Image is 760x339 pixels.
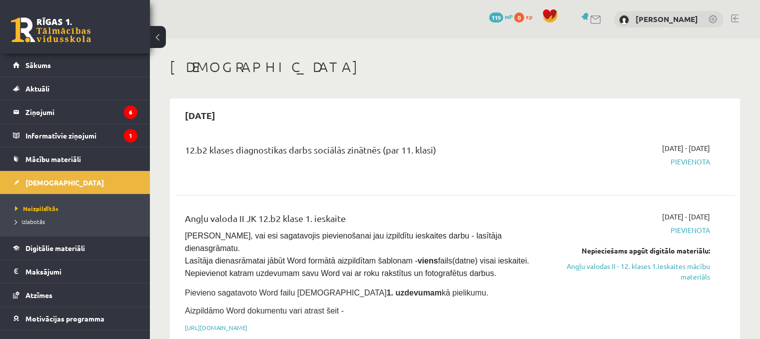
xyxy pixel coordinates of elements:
span: Pievienota [545,156,710,167]
h2: [DATE] [175,103,225,127]
a: Informatīvie ziņojumi1 [13,124,137,147]
span: Aktuāli [25,84,49,93]
img: Anna Emīlija Križanovska [619,15,629,25]
a: [PERSON_NAME] [636,14,698,24]
a: Aktuāli [13,77,137,100]
a: 119 mP [489,12,513,20]
span: [DATE] - [DATE] [662,211,710,222]
a: Motivācijas programma [13,307,137,330]
span: Sākums [25,60,51,69]
a: Atzīmes [13,283,137,306]
span: Pievienota [545,225,710,235]
strong: 1. uzdevumam [387,288,442,297]
a: Neizpildītās [15,204,140,213]
span: Motivācijas programma [25,314,104,323]
span: [DEMOGRAPHIC_DATA] [25,178,104,187]
i: 1 [124,129,137,142]
a: Maksājumi [13,260,137,283]
legend: Informatīvie ziņojumi [25,124,137,147]
legend: Maksājumi [25,260,137,283]
span: xp [526,12,532,20]
span: 119 [489,12,503,22]
div: Angļu valoda II JK 12.b2 klase 1. ieskaite [185,211,530,230]
span: mP [505,12,513,20]
strong: viens [418,256,438,265]
span: Aizpildāmo Word dokumentu vari atrast šeit - [185,306,344,315]
a: [DEMOGRAPHIC_DATA] [13,171,137,194]
div: Nepieciešams apgūt digitālo materiālu: [545,245,710,256]
a: [URL][DOMAIN_NAME] [185,323,247,331]
a: Izlabotās [15,217,140,226]
legend: Ziņojumi [25,100,137,123]
a: Rīgas 1. Tālmācības vidusskola [11,17,91,42]
a: Mācību materiāli [13,147,137,170]
span: Digitālie materiāli [25,243,85,252]
span: Pievieno sagatavoto Word failu [DEMOGRAPHIC_DATA] kā pielikumu. [185,288,488,297]
a: Sākums [13,53,137,76]
span: Mācību materiāli [25,154,81,163]
h1: [DEMOGRAPHIC_DATA] [170,58,740,75]
span: [DATE] - [DATE] [662,143,710,153]
a: Ziņojumi6 [13,100,137,123]
span: [PERSON_NAME], vai esi sagatavojis pievienošanai jau izpildītu ieskaites darbu - lasītāja dienasg... [185,231,531,277]
a: Digitālie materiāli [13,236,137,259]
span: Neizpildītās [15,204,58,212]
a: Angļu valodas II - 12. klases 1.ieskaites mācību materiāls [545,261,710,282]
span: 0 [514,12,524,22]
a: 0 xp [514,12,537,20]
span: Izlabotās [15,217,45,225]
i: 6 [124,105,137,119]
div: 12.b2 klases diagnostikas darbs sociālās zinātnēs (par 11. klasi) [185,143,530,161]
span: Atzīmes [25,290,52,299]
